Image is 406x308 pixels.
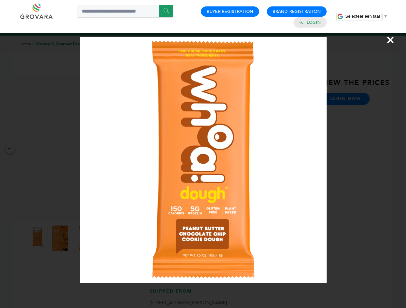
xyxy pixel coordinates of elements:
[345,14,388,19] a: Selecteer een taal​
[386,31,395,49] span: ×
[345,14,380,19] span: Selecteer een taal
[273,9,321,14] a: Brand Registration
[307,20,321,25] a: Login
[383,14,388,19] span: ▼
[207,9,253,14] a: Buyer Registration
[77,5,173,18] input: Search a product or brand...
[80,37,327,283] img: Image Preview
